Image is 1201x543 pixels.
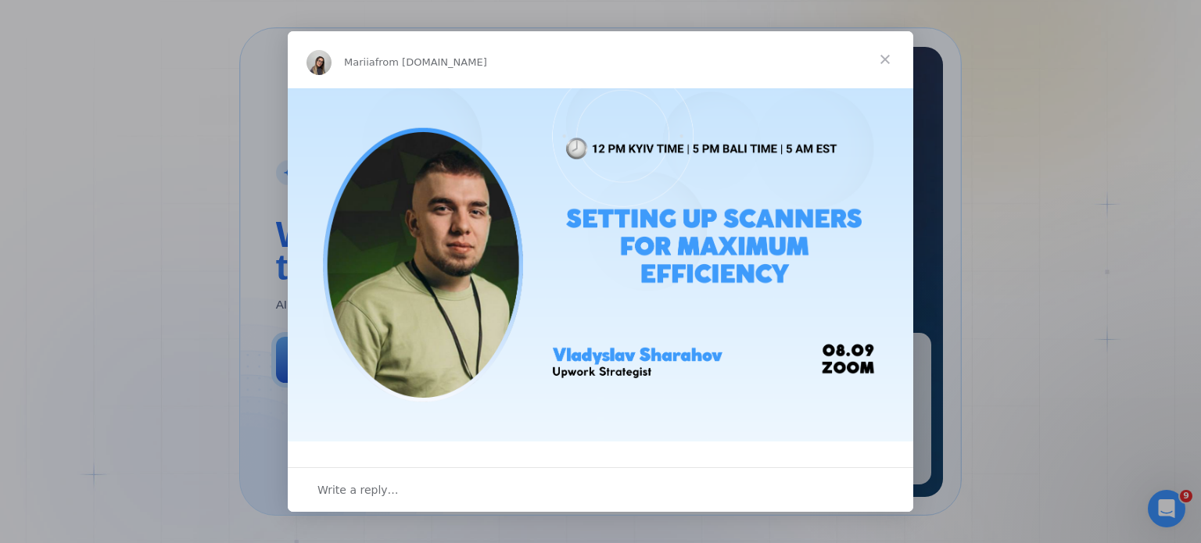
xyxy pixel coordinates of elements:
span: Mariia [344,56,375,68]
span: Write a reply… [317,480,399,500]
span: Close [857,31,913,88]
div: Open conversation and reply [288,467,913,512]
img: Profile image for Mariia [307,50,332,75]
span: from [DOMAIN_NAME] [375,56,487,68]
